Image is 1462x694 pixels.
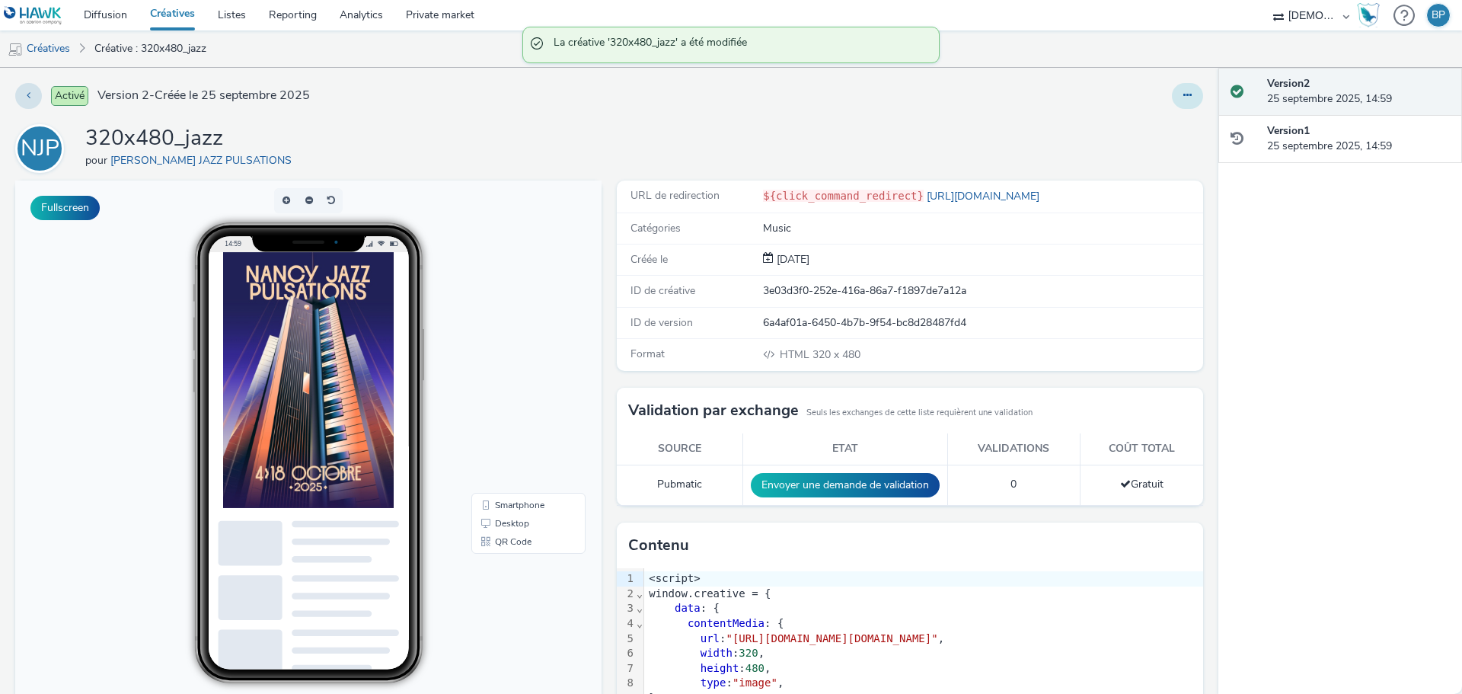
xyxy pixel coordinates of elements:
[30,196,100,220] button: Fullscreen
[617,433,742,465] th: Source
[644,571,1203,587] div: <script>
[947,433,1080,465] th: Validations
[617,587,636,602] div: 2
[739,647,758,659] span: 320
[675,602,701,614] span: data
[1267,76,1310,91] strong: Version 2
[480,357,516,366] span: QR Code
[763,315,1202,331] div: 6a4af01a-6450-4b7b-9f54-bc8d28487fd4
[644,587,1203,602] div: window.creative = {
[701,632,720,644] span: url
[85,124,298,153] h1: 320x480_jazz
[806,407,1033,419] small: Seuls les exchanges de cette liste requièrent une validation
[1267,76,1450,107] div: 25 septembre 2025, 14:59
[1010,477,1017,491] span: 0
[733,676,777,689] span: "image"
[1432,4,1445,27] div: BP
[774,252,809,267] span: [DATE]
[87,30,214,67] a: Créative : 320x480_jazz
[1357,3,1380,27] img: Hawk Academy
[617,571,636,587] div: 1
[726,632,937,644] span: "[URL][DOMAIN_NAME][DOMAIN_NAME]"
[763,221,1202,236] div: Music
[628,399,799,422] h3: Validation par exchange
[763,190,924,202] code: ${click_command_redirect}
[480,338,514,347] span: Desktop
[630,283,695,298] span: ID de créative
[630,347,665,361] span: Format
[617,616,636,632] div: 4
[636,602,643,614] span: Fold line
[636,617,643,629] span: Fold line
[778,347,860,362] span: 320 x 480
[701,676,726,689] span: type
[751,473,940,497] button: Envoyer une demande de validation
[780,347,812,362] span: HTML
[644,646,1203,661] div: : ,
[554,35,924,55] span: La créative '320x480_jazz' a été modifiée
[617,632,636,647] div: 5
[110,153,298,168] a: [PERSON_NAME] JAZZ PULSATIONS
[480,320,529,329] span: Smartphone
[644,661,1203,676] div: : ,
[644,616,1203,632] div: : {
[644,676,1203,691] div: : ,
[630,252,668,267] span: Créée le
[21,127,59,170] div: NJP
[8,42,23,57] img: mobile
[774,252,809,267] div: Création 25 septembre 2025, 14:59
[924,189,1045,203] a: [URL][DOMAIN_NAME]
[644,601,1203,616] div: : {
[97,87,310,104] span: Version 2 - Créée le 25 septembre 2025
[459,315,567,334] li: Smartphone
[617,646,636,661] div: 6
[630,315,693,330] span: ID de version
[1357,3,1386,27] a: Hawk Academy
[742,433,947,465] th: Etat
[630,221,681,235] span: Catégories
[617,465,742,505] td: Pubmatic
[688,617,765,629] span: contentMedia
[617,661,636,676] div: 7
[630,188,720,203] span: URL de redirection
[1267,123,1450,155] div: 25 septembre 2025, 14:59
[701,647,733,659] span: width
[85,153,110,168] span: pour
[459,334,567,352] li: Desktop
[459,352,567,370] li: QR Code
[1080,433,1203,465] th: Coût total
[636,587,643,600] span: Fold line
[209,59,226,67] span: 14:59
[745,662,765,674] span: 480
[1267,123,1310,138] strong: Version 1
[701,662,739,674] span: height
[617,601,636,616] div: 3
[4,6,62,25] img: undefined Logo
[617,676,636,691] div: 8
[1120,477,1164,491] span: Gratuit
[628,534,689,557] h3: Contenu
[644,632,1203,647] div: : ,
[51,86,88,106] span: Activé
[763,283,1202,299] div: 3e03d3f0-252e-416a-86a7-f1897de7a12a
[15,141,70,155] a: NJP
